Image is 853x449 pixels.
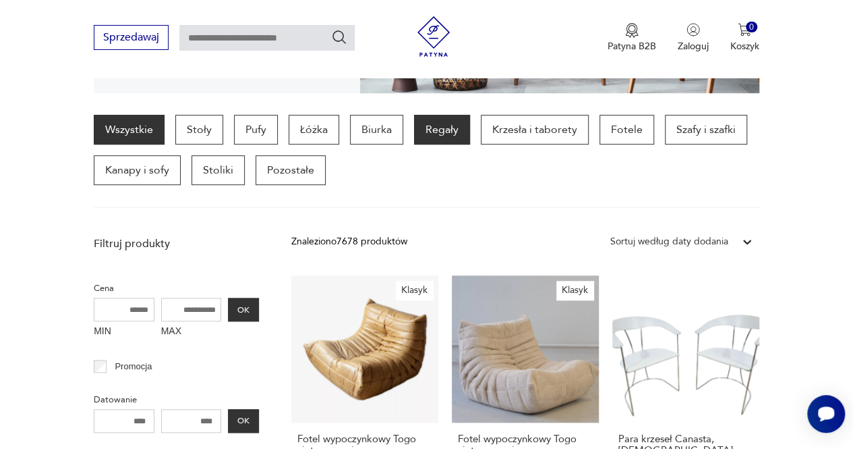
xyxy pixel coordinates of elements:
[350,115,403,144] a: Biurka
[686,23,700,36] img: Ikonka użytkownika
[608,40,656,53] p: Patyna B2B
[94,115,165,144] a: Wszystkie
[678,23,709,53] button: Zaloguj
[115,359,152,374] p: Promocja
[678,40,709,53] p: Zaloguj
[94,25,169,50] button: Sprzedawaj
[94,236,259,251] p: Filtruj produkty
[625,23,639,38] img: Ikona medalu
[414,115,470,144] a: Regały
[807,395,845,433] iframe: Smartsupp widget button
[256,155,326,185] a: Pozostałe
[665,115,747,144] a: Szafy i szafki
[413,16,454,57] img: Patyna - sklep z meblami i dekoracjami vintage
[738,23,751,36] img: Ikona koszyka
[746,22,757,33] div: 0
[730,23,759,53] button: 0Koszyk
[94,392,259,407] p: Datowanie
[192,155,245,185] a: Stoliki
[94,321,154,343] label: MIN
[291,234,407,249] div: Znaleziono 7678 produktów
[94,34,169,43] a: Sprzedawaj
[730,40,759,53] p: Koszyk
[608,23,656,53] button: Patyna B2B
[94,155,181,185] a: Kanapy i sofy
[608,23,656,53] a: Ikona medaluPatyna B2B
[94,281,259,296] p: Cena
[161,321,222,343] label: MAX
[331,29,347,45] button: Szukaj
[175,115,223,144] a: Stoły
[228,298,259,321] button: OK
[599,115,654,144] a: Fotele
[289,115,339,144] a: Łóżka
[481,115,589,144] a: Krzesła i taborety
[228,409,259,433] button: OK
[610,234,728,249] div: Sortuj według daty dodania
[234,115,278,144] a: Pufy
